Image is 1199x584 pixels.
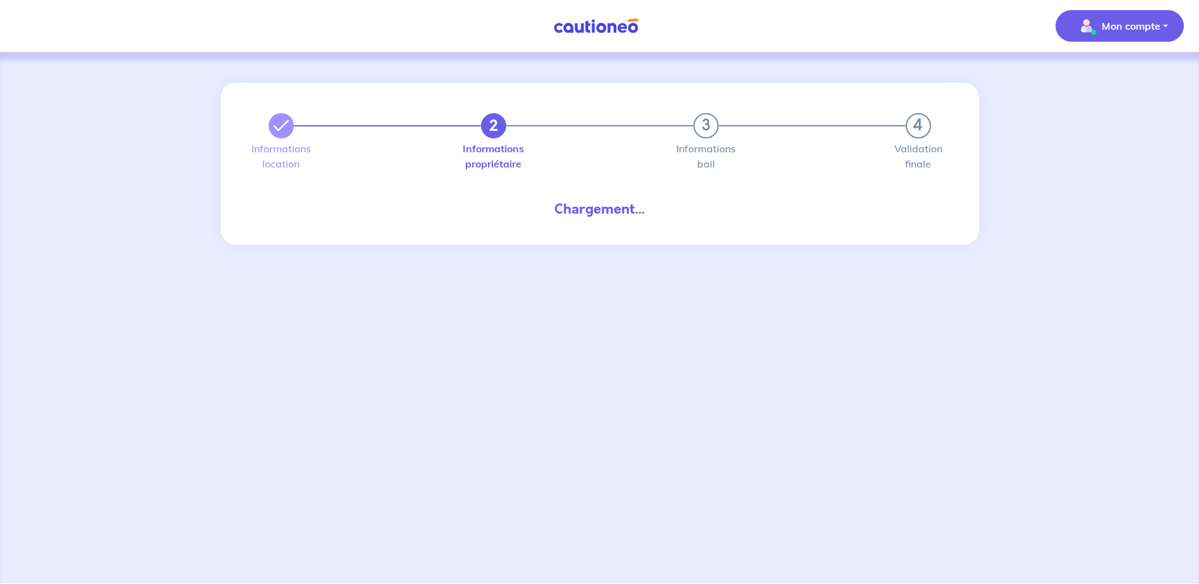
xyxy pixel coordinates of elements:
[481,113,506,138] button: 2
[549,18,643,34] img: Cautioneo
[693,143,719,169] label: Informations bail
[906,143,931,169] label: Validation finale
[269,143,294,169] label: Informations location
[1056,10,1184,42] button: illu_account_valid_menu.svgMon compte
[1076,16,1097,36] img: illu_account_valid_menu.svg
[481,143,506,169] label: Informations propriétaire
[1102,18,1160,33] p: Mon compte
[259,199,941,219] div: Chargement...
